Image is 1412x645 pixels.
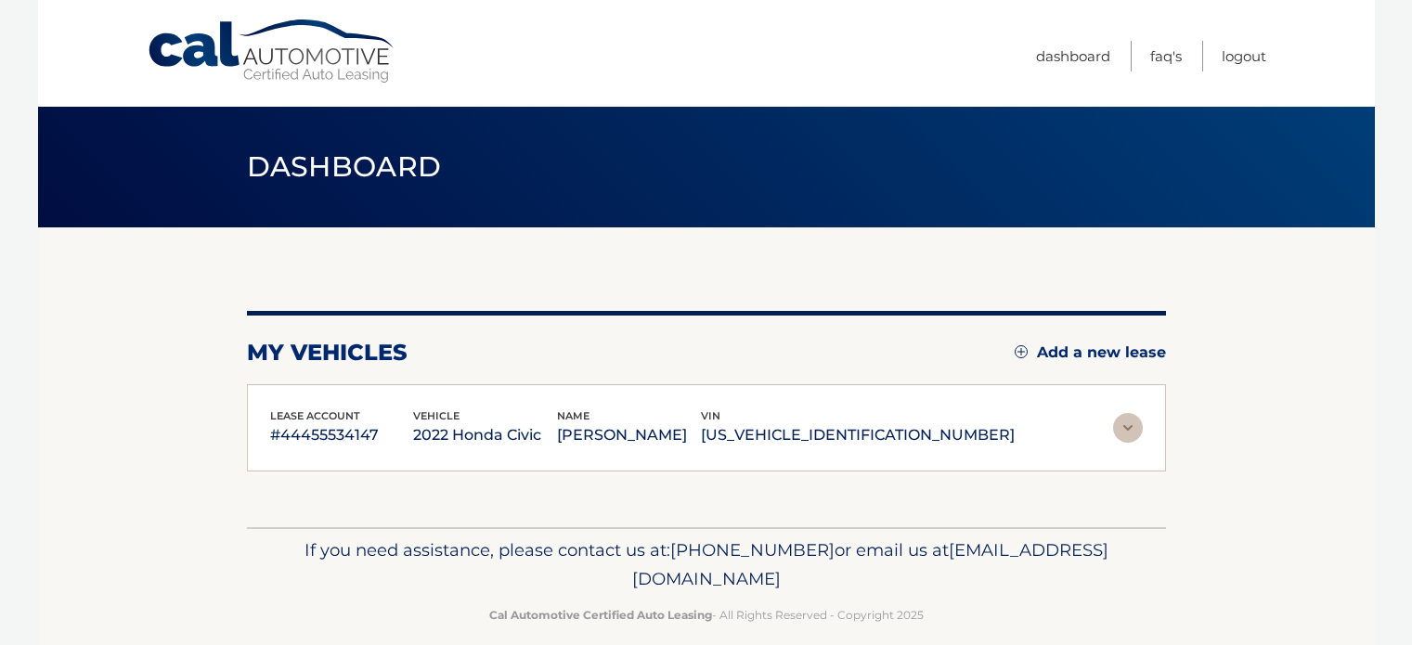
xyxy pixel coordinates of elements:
[413,422,557,448] p: 2022 Honda Civic
[489,608,712,622] strong: Cal Automotive Certified Auto Leasing
[247,339,408,367] h2: my vehicles
[1015,345,1028,358] img: add.svg
[670,539,835,561] span: [PHONE_NUMBER]
[1015,343,1166,362] a: Add a new lease
[259,605,1154,625] p: - All Rights Reserved - Copyright 2025
[413,409,460,422] span: vehicle
[270,409,360,422] span: lease account
[270,422,414,448] p: #44455534147
[1113,413,1143,443] img: accordion-rest.svg
[147,19,397,84] a: Cal Automotive
[701,422,1015,448] p: [US_VEHICLE_IDENTIFICATION_NUMBER]
[1222,41,1266,71] a: Logout
[247,149,442,184] span: Dashboard
[259,535,1154,595] p: If you need assistance, please contact us at: or email us at
[1150,41,1182,71] a: FAQ's
[1036,41,1110,71] a: Dashboard
[701,409,720,422] span: vin
[557,422,701,448] p: [PERSON_NAME]
[557,409,589,422] span: name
